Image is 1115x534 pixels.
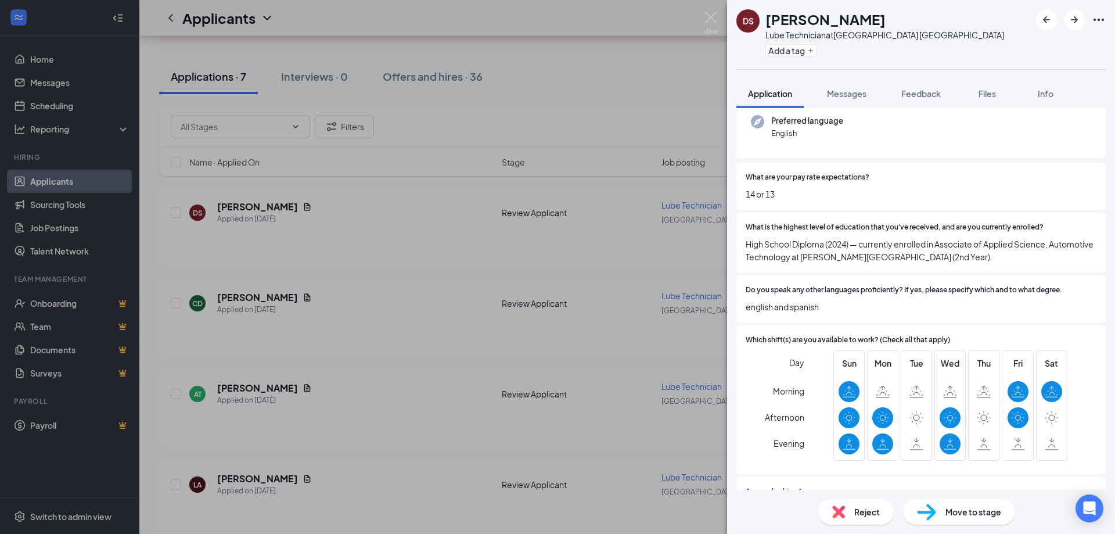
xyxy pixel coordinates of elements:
span: Afternoon [765,407,804,428]
span: Day [789,356,804,369]
button: ArrowRight [1064,9,1085,30]
span: Feedback [901,88,941,99]
span: Sun [839,357,859,370]
span: Files [979,88,996,99]
span: 14 or 13 [746,188,1096,200]
span: What is the highest level of education that you've received, and are you currently enrolled? [746,222,1044,233]
span: english and spanish [746,300,1096,313]
span: Do you speak any other languages proficiently? If yes, please specify which and to what degree. [746,285,1062,296]
span: Preferred language [771,115,843,127]
span: High School Diploma (2024) — currently enrolled in Associate of Applied Science, Automotive Techn... [746,238,1096,263]
div: DS [743,15,754,27]
span: Mon [872,357,893,370]
svg: Ellipses [1092,13,1106,27]
span: Morning [773,381,804,402]
svg: ArrowRight [1067,13,1081,27]
span: Messages [827,88,866,99]
span: What are your pay rate expectations? [746,172,869,183]
button: ArrowLeftNew [1036,9,1057,30]
span: Thu [973,357,994,370]
div: Lube Technician at [GEOGRAPHIC_DATA] [GEOGRAPHIC_DATA] [765,29,1004,41]
svg: Plus [807,47,814,54]
div: Open Intercom Messenger [1076,494,1103,522]
span: Which shift(s) are you available to work? (Check all that apply) [746,335,950,346]
span: English [771,127,843,139]
span: Fri [1008,357,1028,370]
span: Sat [1041,357,1062,370]
span: Tue [906,357,927,370]
span: Evening [774,433,804,454]
span: Reject [854,506,880,518]
span: Application [748,88,792,99]
span: Move to stage [945,506,1001,518]
svg: ArrowLeftNew [1040,13,1053,27]
span: Info [1038,88,1053,99]
h1: [PERSON_NAME] [765,9,886,29]
button: PlusAdd a tag [765,44,817,56]
span: Wed [940,357,961,370]
span: Are you looking for a: [746,486,816,497]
